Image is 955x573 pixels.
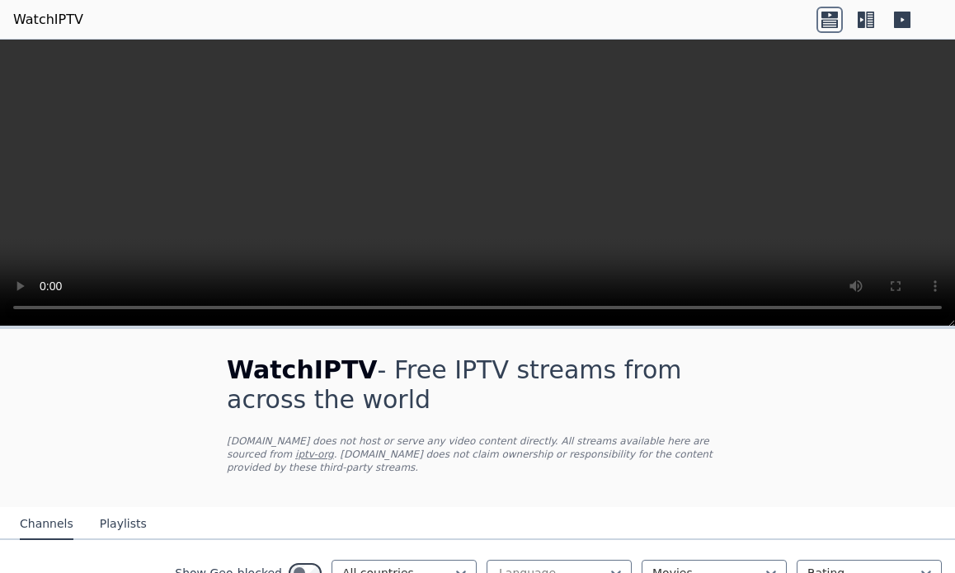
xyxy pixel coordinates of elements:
[20,509,73,540] button: Channels
[227,434,728,474] p: [DOMAIN_NAME] does not host or serve any video content directly. All streams available here are s...
[227,355,728,415] h1: - Free IPTV streams from across the world
[13,10,83,30] a: WatchIPTV
[227,355,378,384] span: WatchIPTV
[100,509,147,540] button: Playlists
[295,449,334,460] a: iptv-org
